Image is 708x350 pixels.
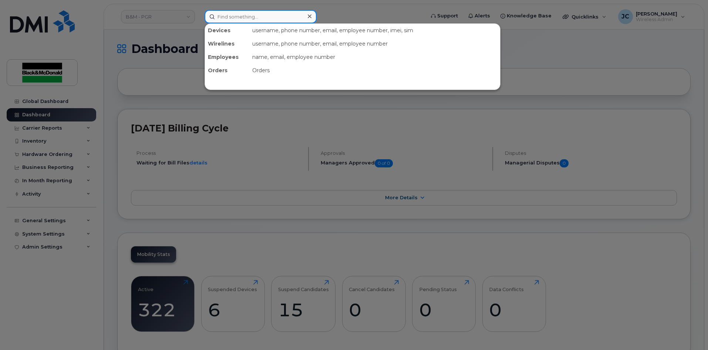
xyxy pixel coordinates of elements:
div: Wirelines [205,37,249,50]
div: Employees [205,50,249,64]
div: username, phone number, email, employee number, imei, sim [249,24,500,37]
div: username, phone number, email, employee number [249,37,500,50]
div: Devices [205,24,249,37]
div: Orders [205,64,249,77]
div: Orders [249,64,500,77]
div: name, email, employee number [249,50,500,64]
